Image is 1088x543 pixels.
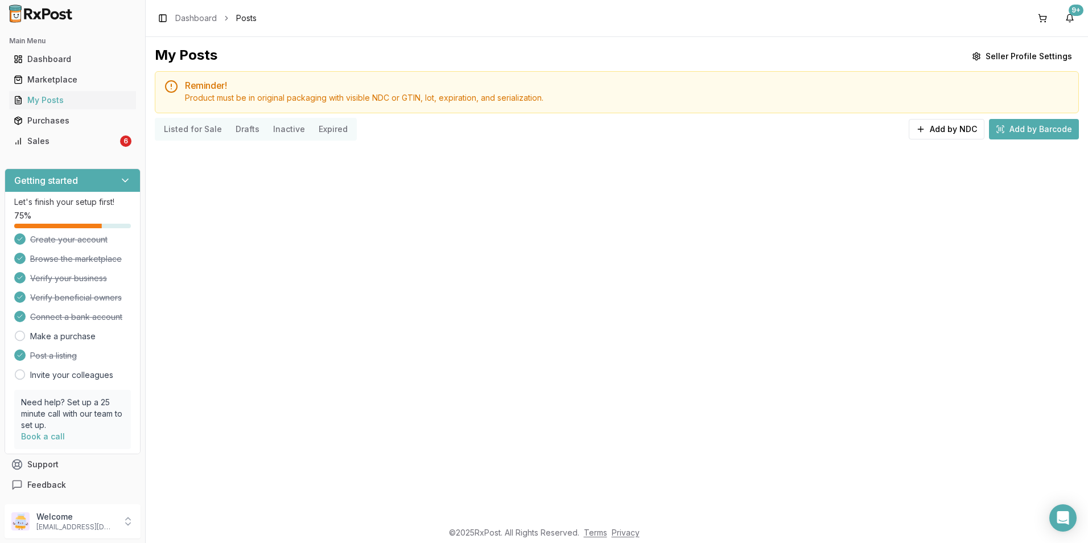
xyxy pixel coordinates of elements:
div: Dashboard [14,54,131,65]
button: Marketplace [5,71,141,89]
button: Add by Barcode [989,119,1079,139]
button: Dashboard [5,50,141,68]
span: Post a listing [30,350,77,361]
span: Posts [236,13,257,24]
button: Drafts [229,120,266,138]
span: 75 % [14,210,31,221]
a: My Posts [9,90,136,110]
button: Sales6 [5,132,141,150]
div: Sales [14,135,118,147]
a: Dashboard [9,49,136,69]
img: User avatar [11,512,30,530]
button: 9+ [1061,9,1079,27]
span: Create your account [30,234,108,245]
button: Support [5,454,141,475]
span: Verify beneficial owners [30,292,122,303]
a: Privacy [612,528,640,537]
a: Purchases [9,110,136,131]
h3: Getting started [14,174,78,187]
button: Feedback [5,475,141,495]
div: My Posts [14,94,131,106]
div: My Posts [155,46,217,67]
span: Verify your business [30,273,107,284]
a: Dashboard [175,13,217,24]
a: Marketplace [9,69,136,90]
div: Purchases [14,115,131,126]
button: Seller Profile Settings [965,46,1079,67]
a: Make a purchase [30,331,96,342]
p: Let's finish your setup first! [14,196,131,208]
img: RxPost Logo [5,5,77,23]
h5: Reminder! [185,81,1069,90]
p: [EMAIL_ADDRESS][DOMAIN_NAME] [36,523,116,532]
a: Terms [584,528,607,537]
div: Open Intercom Messenger [1049,504,1077,532]
div: Product must be in original packaging with visible NDC or GTIN, lot, expiration, and serialization. [185,92,1069,104]
div: Marketplace [14,74,131,85]
div: 6 [120,135,131,147]
nav: breadcrumb [175,13,257,24]
p: Welcome [36,511,116,523]
span: Feedback [27,479,66,491]
button: Add by NDC [909,119,984,139]
button: My Posts [5,91,141,109]
a: Sales6 [9,131,136,151]
button: Listed for Sale [157,120,229,138]
span: Connect a bank account [30,311,122,323]
h2: Main Menu [9,36,136,46]
button: Expired [312,120,355,138]
button: Purchases [5,112,141,130]
a: Book a call [21,431,65,441]
div: 9+ [1069,5,1083,16]
a: Invite your colleagues [30,369,113,381]
button: Inactive [266,120,312,138]
p: Need help? Set up a 25 minute call with our team to set up. [21,397,124,431]
span: Browse the marketplace [30,253,122,265]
